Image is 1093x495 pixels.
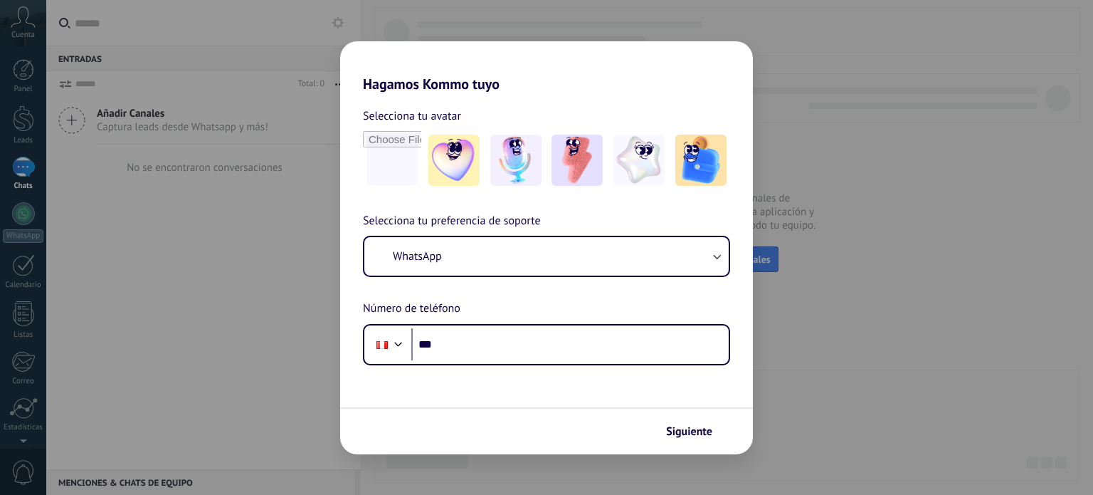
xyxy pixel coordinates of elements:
[369,330,396,360] div: Peru: + 51
[675,135,727,186] img: -5.jpeg
[613,135,665,186] img: -4.jpeg
[660,420,732,444] button: Siguiente
[428,135,480,186] img: -1.jpeg
[340,41,753,93] h2: Hagamos Kommo tuyo
[551,135,603,186] img: -3.jpeg
[363,107,461,125] span: Selecciona tu avatar
[393,249,442,264] span: WhatsApp
[364,237,729,276] button: WhatsApp
[363,300,460,318] span: Número de teléfono
[666,427,712,437] span: Siguiente
[363,212,541,231] span: Selecciona tu preferencia de soporte
[490,135,542,186] img: -2.jpeg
